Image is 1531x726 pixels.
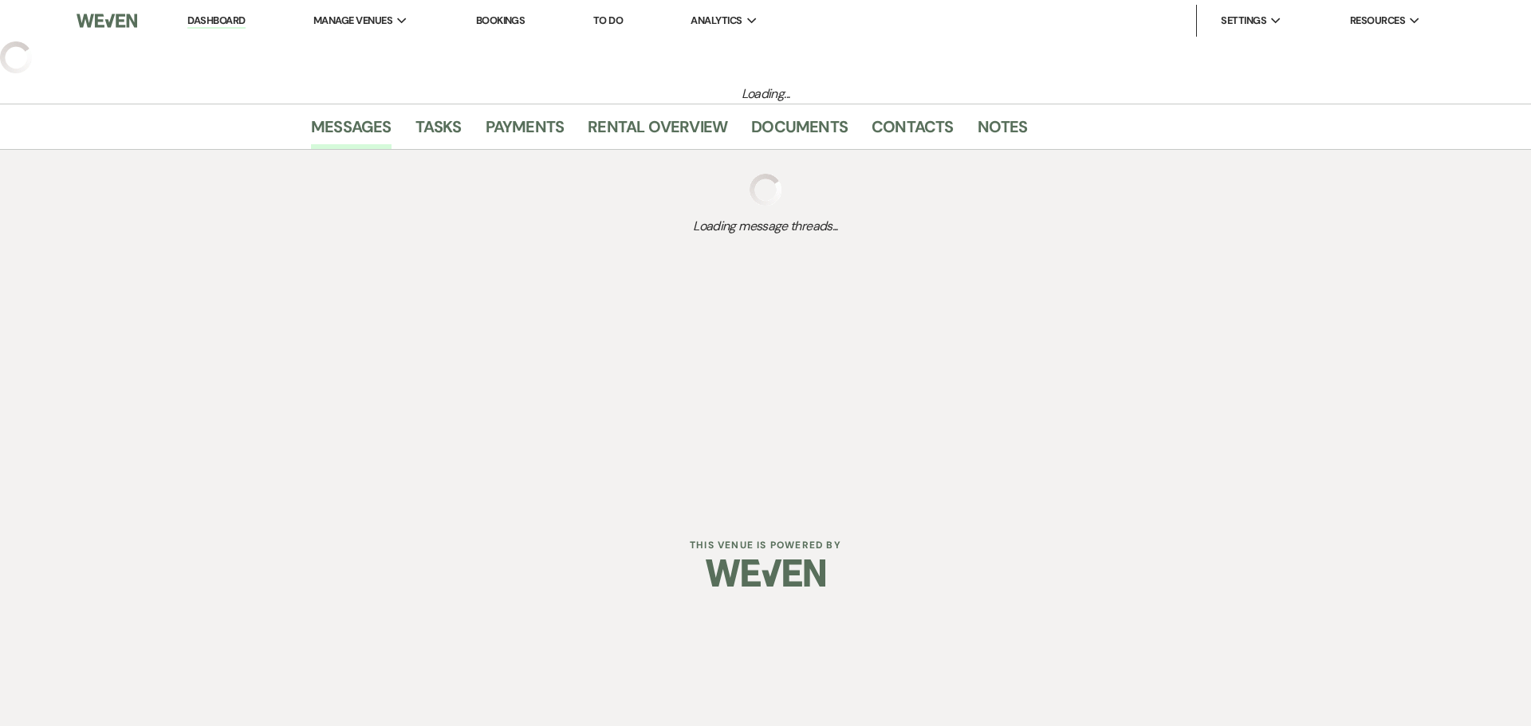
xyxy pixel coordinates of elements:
[593,14,623,27] a: To Do
[750,174,781,206] img: loading spinner
[1350,13,1405,29] span: Resources
[313,13,392,29] span: Manage Venues
[415,114,462,149] a: Tasks
[311,217,1220,236] span: Loading message threads...
[978,114,1028,149] a: Notes
[311,114,392,149] a: Messages
[1221,13,1266,29] span: Settings
[486,114,565,149] a: Payments
[187,14,245,29] a: Dashboard
[691,13,742,29] span: Analytics
[872,114,954,149] a: Contacts
[588,114,727,149] a: Rental Overview
[751,114,848,149] a: Documents
[77,4,137,37] img: Weven Logo
[706,545,825,601] img: Weven Logo
[476,14,525,27] a: Bookings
